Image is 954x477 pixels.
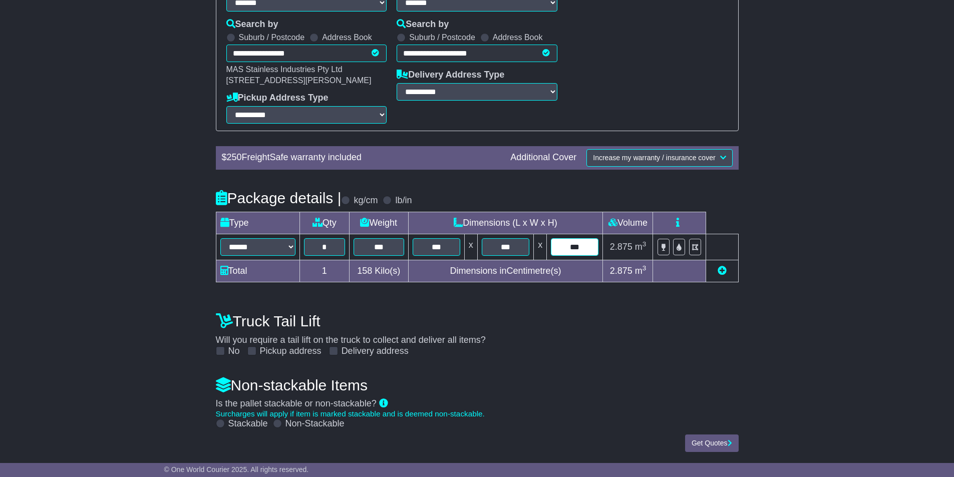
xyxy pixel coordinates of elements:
td: Dimensions (L x W x H) [408,212,603,234]
td: Weight [349,212,408,234]
td: 1 [299,260,349,282]
label: Delivery Address Type [397,70,504,81]
span: Is the pallet stackable or non-stackable? [216,398,377,408]
label: Address Book [322,33,372,42]
label: Stackable [228,418,268,429]
span: 158 [357,266,372,276]
span: MAS Stainless Industries Pty Ltd [226,65,343,74]
h4: Package details | [216,190,342,206]
span: 2.875 [610,266,632,276]
label: kg/cm [354,195,378,206]
h4: Truck Tail Lift [216,313,739,329]
span: Increase my warranty / insurance cover [593,154,715,162]
sup: 3 [643,264,647,272]
td: Qty [299,212,349,234]
span: m [635,242,647,252]
td: Kilo(s) [349,260,408,282]
td: Dimensions in Centimetre(s) [408,260,603,282]
div: Additional Cover [505,152,581,163]
label: Address Book [493,33,543,42]
div: $ FreightSafe warranty included [217,152,506,163]
td: Type [216,212,299,234]
a: Add new item [718,266,727,276]
button: Get Quotes [685,434,739,452]
sup: 3 [643,240,647,248]
div: Surcharges will apply if item is marked stackable and is deemed non-stackable. [216,409,739,418]
span: 2.875 [610,242,632,252]
label: Search by [397,19,449,30]
label: No [228,346,240,357]
span: m [635,266,647,276]
h4: Non-stackable Items [216,377,739,393]
label: Pickup address [260,346,322,357]
span: © One World Courier 2025. All rights reserved. [164,465,309,473]
span: 250 [227,152,242,162]
label: Search by [226,19,278,30]
label: Suburb / Postcode [239,33,305,42]
td: x [534,234,547,260]
label: Pickup Address Type [226,93,329,104]
label: Non-Stackable [285,418,345,429]
label: Suburb / Postcode [409,33,475,42]
button: Increase my warranty / insurance cover [586,149,732,167]
label: lb/in [395,195,412,206]
td: Volume [603,212,653,234]
span: [STREET_ADDRESS][PERSON_NAME] [226,76,372,85]
td: x [464,234,477,260]
label: Delivery address [342,346,409,357]
div: Will you require a tail lift on the truck to collect and deliver all items? [211,308,744,357]
td: Total [216,260,299,282]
